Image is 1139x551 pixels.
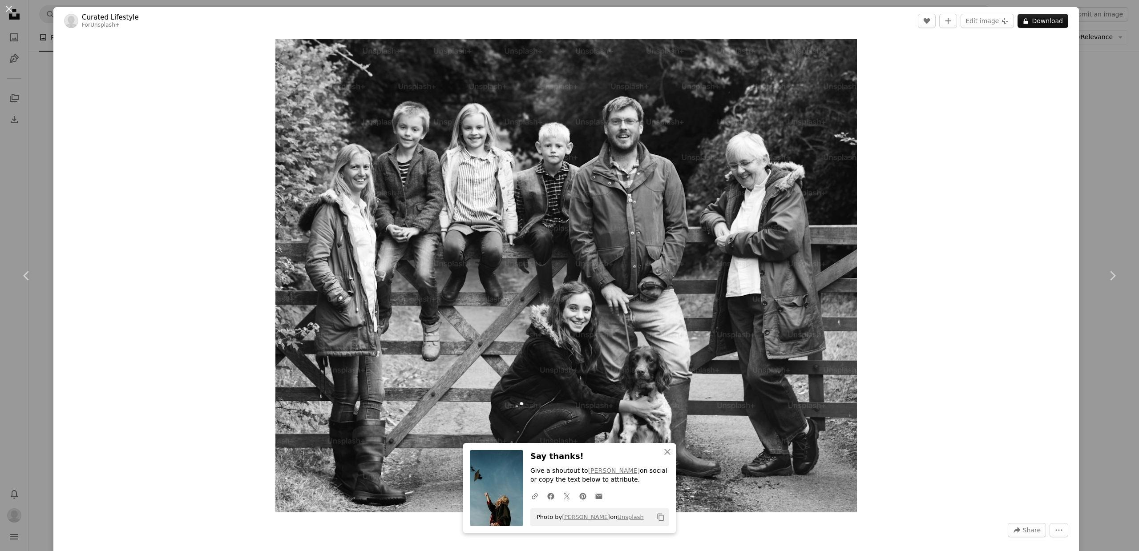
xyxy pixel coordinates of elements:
[559,487,575,505] a: Share on Twitter
[82,22,139,29] div: For
[1086,233,1139,318] a: Next
[1023,523,1041,537] span: Share
[532,510,644,524] span: Photo by on
[562,514,610,520] a: [PERSON_NAME]
[64,14,78,28] img: Go to Curated Lifestyle's profile
[530,467,669,484] p: Give a shoutout to on social or copy the text below to attribute.
[918,14,936,28] button: Like
[90,22,120,28] a: Unsplash+
[275,39,857,512] button: Zoom in on this image
[530,450,669,463] h3: Say thanks!
[1018,14,1068,28] button: Download
[653,510,668,525] button: Copy to clipboard
[543,487,559,505] a: Share on Facebook
[617,514,643,520] a: Unsplash
[961,14,1014,28] button: Edit image
[275,39,857,512] img: Family Generations Parenting Togetherness Relaxation Concept
[939,14,957,28] button: Add to Collection
[1050,523,1068,537] button: More Actions
[591,487,607,505] a: Share over email
[575,487,591,505] a: Share on Pinterest
[1008,523,1046,537] button: Share this image
[588,467,640,474] a: [PERSON_NAME]
[82,13,139,22] a: Curated Lifestyle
